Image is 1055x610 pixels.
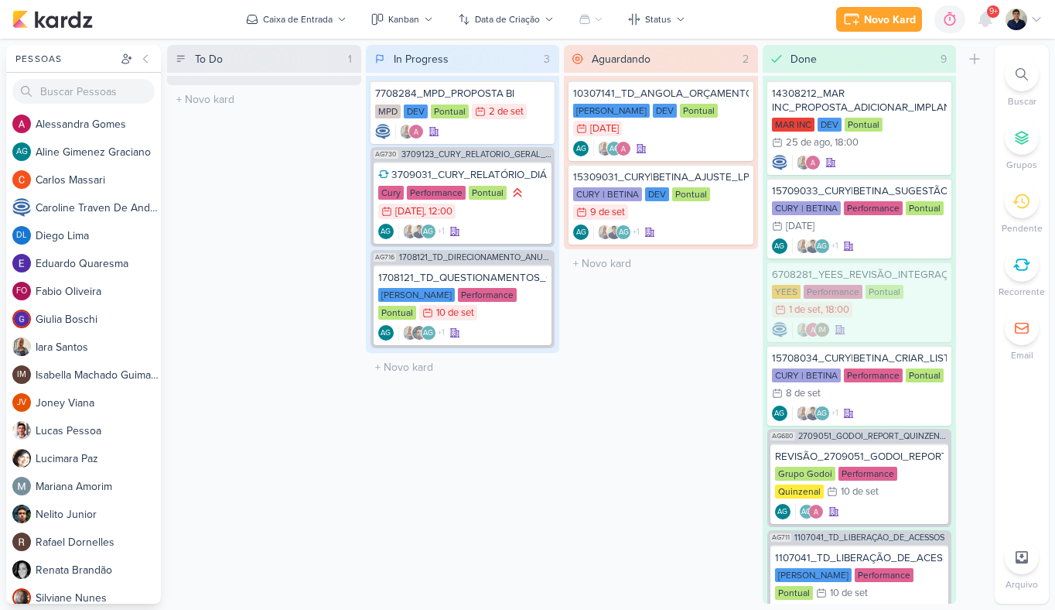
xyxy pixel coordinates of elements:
[770,533,791,542] span: AG711
[12,560,31,579] img: Renata Brandão
[775,485,824,499] div: Quinzenal
[772,155,787,170] img: Caroline Traven De Andrade
[12,477,31,495] img: Mariana Amorim
[36,283,161,300] div: F a b i o O l i v e i r a
[423,330,433,338] p: AG
[421,224,436,239] div: Aline Gimenez Graciano
[775,467,835,481] div: Grupo Godoi
[680,104,718,118] div: Pontual
[609,146,620,153] p: AG
[573,224,589,240] div: Aline Gimenez Graciano
[17,371,26,379] p: IM
[772,322,787,338] div: Criador(a): Caroline Traven De Andrade
[399,124,415,139] img: Iara Santos
[424,207,452,217] div: , 12:00
[12,226,31,245] div: Diego Lima
[772,184,947,198] div: 15709033_CURY|BETINA_SUGESTÃO_FUNIL
[469,186,507,200] div: Pontual
[573,87,749,101] div: 10307141_TD_ANGOLA_ORÇAMENTO_DEV_SITE_ANGOLA
[436,225,445,238] span: +1
[999,285,1045,299] p: Recorrente
[772,87,947,115] div: 14308212_MAR INC_PROPOSTA_ADICIONAR_IMPLANTAÇÃO_SITE
[378,224,394,239] div: Criador(a): Aline Gimenez Graciano
[423,228,433,236] p: AG
[818,118,842,132] div: DEV
[12,142,31,161] div: Aline Gimenez Graciano
[398,325,445,341] div: Colaboradores: Iara Santos, Nelito Junior, Aline Gimenez Graciano, Alessandra Gomes
[573,104,650,118] div: [PERSON_NAME]
[593,141,631,156] div: Colaboradores: Iara Santos, Aline Gimenez Graciano, Alessandra Gomes
[792,322,830,338] div: Colaboradores: Iara Santos, Alessandra Gomes, Isabella Machado Guimarães
[818,327,826,334] p: IM
[16,231,27,240] p: DL
[36,534,161,550] div: R a f a e l D o r n e l l e s
[794,533,944,542] span: 1107041_TD_LIBERAÇÃO_DE_ACESSOS
[597,224,613,240] img: Iara Santos
[796,238,811,254] img: Iara Santos
[805,322,821,338] img: Alessandra Gomes
[792,238,838,254] div: Colaboradores: Iara Santos, Levy Pessoa, Aline Gimenez Graciano, Alessandra Gomes
[814,406,830,421] div: Aline Gimenez Graciano
[12,79,155,104] input: Buscar Pessoas
[653,104,677,118] div: DEV
[17,399,26,407] p: JV
[786,221,814,231] div: [DATE]
[796,406,811,421] img: Iara Santos
[398,224,445,239] div: Colaboradores: Iara Santos, Levy Pessoa, Aline Gimenez Graciano, Alessandra Gomes
[838,467,897,481] div: Performance
[510,185,525,200] div: Prioridade Alta
[772,351,947,365] div: 15708034_CURY|BETINA_CRIAR_LISTA_NEGATIVAÇÃO_BAIRROS
[36,562,161,578] div: R e n a t a B r a n d ã o
[775,586,813,600] div: Pontual
[12,338,31,356] img: Iara Santos
[36,116,161,132] div: A l e s s a n d r a G o m e s
[573,224,589,240] div: Criador(a): Aline Gimenez Graciano
[12,533,31,551] img: Rafael Dornelles
[1008,94,1036,108] p: Buscar
[12,505,31,523] img: Nelito Junior
[1011,348,1033,362] p: Email
[395,124,424,139] div: Colaboradores: Iara Santos, Alessandra Gomes
[342,51,358,67] div: 1
[845,118,883,132] div: Pontual
[573,141,589,156] div: Criador(a): Aline Gimenez Graciano
[36,590,161,606] div: S i l v i a n e N u n e s
[989,5,998,18] span: 9+
[36,339,161,355] div: I a r a S a n t o s
[770,432,795,440] span: AG680
[12,588,31,607] img: Silviane Nunes
[775,504,790,519] div: Aline Gimenez Graciano
[616,224,631,240] div: Aline Gimenez Graciano
[798,432,949,440] span: 2709051_GODOI_REPORT_QUINZENAL_11.09
[772,155,787,170] div: Criador(a): Caroline Traven De Andrade
[796,155,811,170] img: Iara Santos
[772,268,947,282] div: 6708281_YEES_REVISÃO_INTEGRAÇÃO_MORADA
[12,449,31,468] img: Lucimara Paz
[814,322,830,338] div: Isabella Machado Guimarães
[772,201,841,215] div: CURY | BETINA
[777,509,787,516] p: AG
[736,51,755,67] div: 2
[830,240,838,252] span: +1
[411,224,427,239] img: Levy Pessoa
[934,51,953,67] div: 9
[821,305,849,315] div: , 18:00
[775,568,852,582] div: [PERSON_NAME]
[830,588,868,598] div: 10 de set
[374,150,398,159] span: AG730
[567,252,755,275] input: + Novo kard
[12,421,31,440] img: Lucas Pessoa
[381,228,391,236] p: AG
[792,155,821,170] div: Colaboradores: Iara Santos, Alessandra Gomes
[789,305,821,315] div: 1 de set
[772,285,801,299] div: YEES
[16,287,27,296] p: FO
[631,226,640,238] span: +1
[836,7,922,32] button: Novo Kard
[36,172,161,188] div: C a r l o s M a s s a r i
[817,410,827,418] p: AG
[378,306,416,320] div: Pontual
[421,325,436,341] div: Aline Gimenez Graciano
[906,201,944,215] div: Pontual
[36,228,161,244] div: D i e g o L i m a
